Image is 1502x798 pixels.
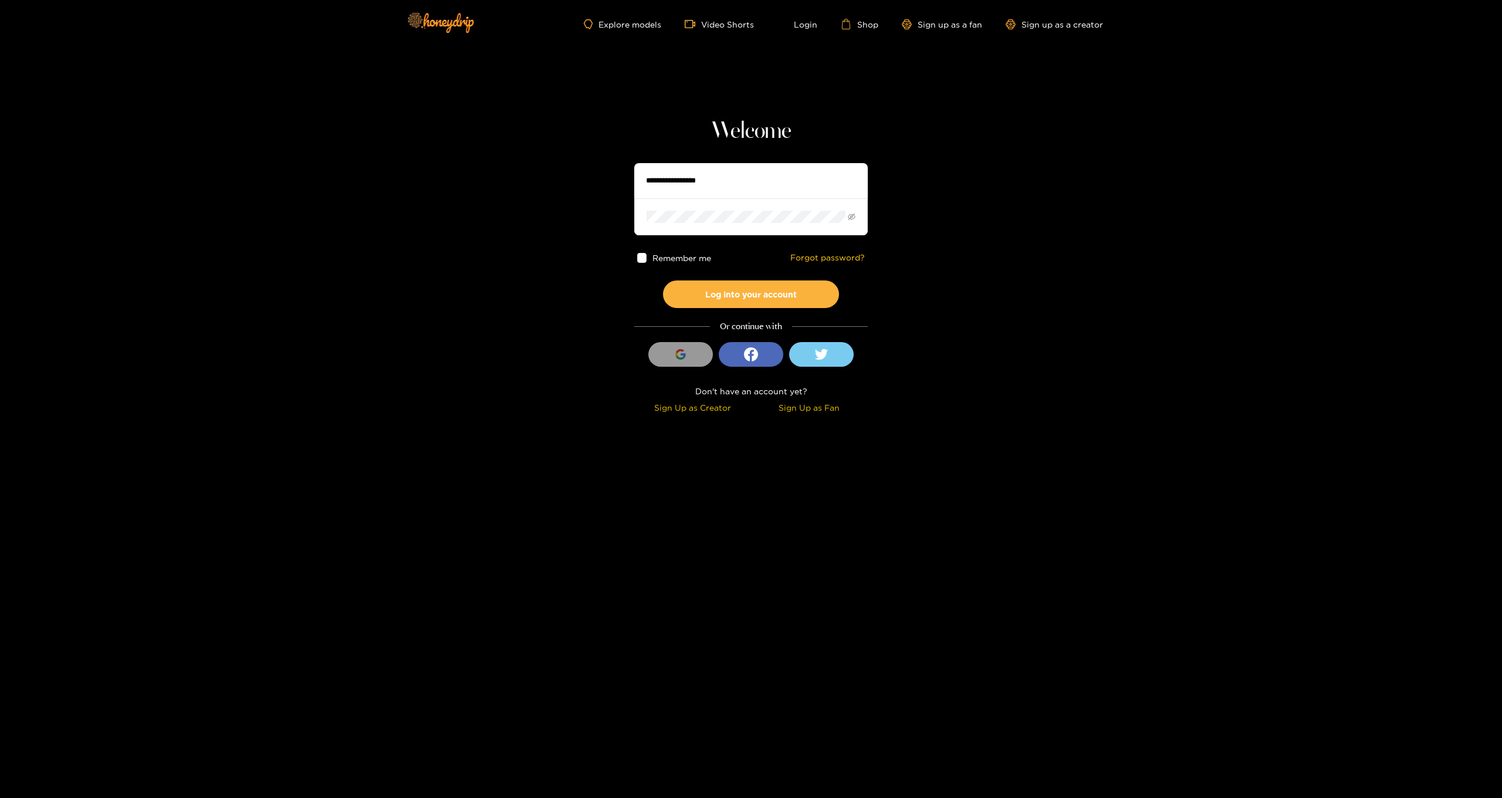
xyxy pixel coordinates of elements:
a: Shop [841,19,878,29]
span: Remember me [653,253,712,262]
a: Sign up as a creator [1006,19,1103,29]
div: Sign Up as Creator [637,401,748,414]
span: eye-invisible [848,213,855,221]
div: Don't have an account yet? [634,384,868,398]
h1: Welcome [634,117,868,146]
a: Explore models [584,19,661,29]
a: Sign up as a fan [902,19,982,29]
div: Sign Up as Fan [754,401,865,414]
button: Log into your account [663,280,839,308]
a: Forgot password? [790,253,865,263]
a: Video Shorts [685,19,754,29]
a: Login [777,19,817,29]
div: Or continue with [634,320,868,333]
span: video-camera [685,19,701,29]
